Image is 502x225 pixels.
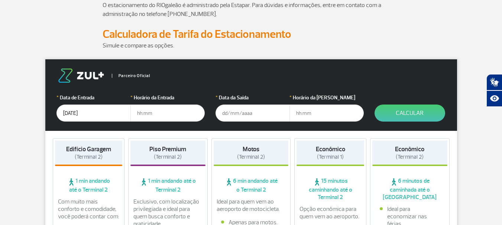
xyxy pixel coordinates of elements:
[372,177,447,201] span: 6 minutos de caminhada até o [GEOGRAPHIC_DATA]
[297,177,364,201] span: 15 minutos caminhando até o Terminal 2
[299,205,361,220] p: Opção econômica para quem vem ao aeroporto.
[130,94,205,102] label: Horário da Entrada
[154,153,182,161] span: (Terminal 2)
[289,94,364,102] label: Horário da [PERSON_NAME]
[216,94,290,102] label: Data da Saída
[395,145,424,153] strong: Econômico
[75,153,103,161] span: (Terminal 2)
[243,145,259,153] strong: Motos
[289,105,364,122] input: hh:mm
[217,198,286,213] p: Ideal para quem vem ao aeroporto de motocicleta.
[317,153,344,161] span: (Terminal 1)
[55,177,123,193] span: 1 min andando até o Terminal 2
[66,145,111,153] strong: Edifício Garagem
[486,74,502,107] div: Plugin de acessibilidade da Hand Talk.
[103,1,400,19] p: O estacionamento do RIOgaleão é administrado pela Estapar. Para dúvidas e informações, entre em c...
[103,27,400,41] h2: Calculadora de Tarifa do Estacionamento
[149,145,186,153] strong: Piso Premium
[112,74,150,78] span: Parceiro Oficial
[103,41,400,50] p: Simule e compare as opções.
[316,145,345,153] strong: Econômico
[130,177,205,193] span: 1 min andando até o Terminal 2
[56,105,131,122] input: dd/mm/aaaa
[58,198,120,220] p: Com muito mais conforto e comodidade, você poderá contar com:
[214,177,289,193] span: 6 min andando até o Terminal 2
[56,69,106,83] img: logo-zul.png
[486,74,502,90] button: Abrir tradutor de língua de sinais.
[130,105,205,122] input: hh:mm
[375,105,445,122] button: Calcular
[216,105,290,122] input: dd/mm/aaaa
[396,153,424,161] span: (Terminal 2)
[237,153,265,161] span: (Terminal 2)
[56,94,131,102] label: Data de Entrada
[486,90,502,107] button: Abrir recursos assistivos.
